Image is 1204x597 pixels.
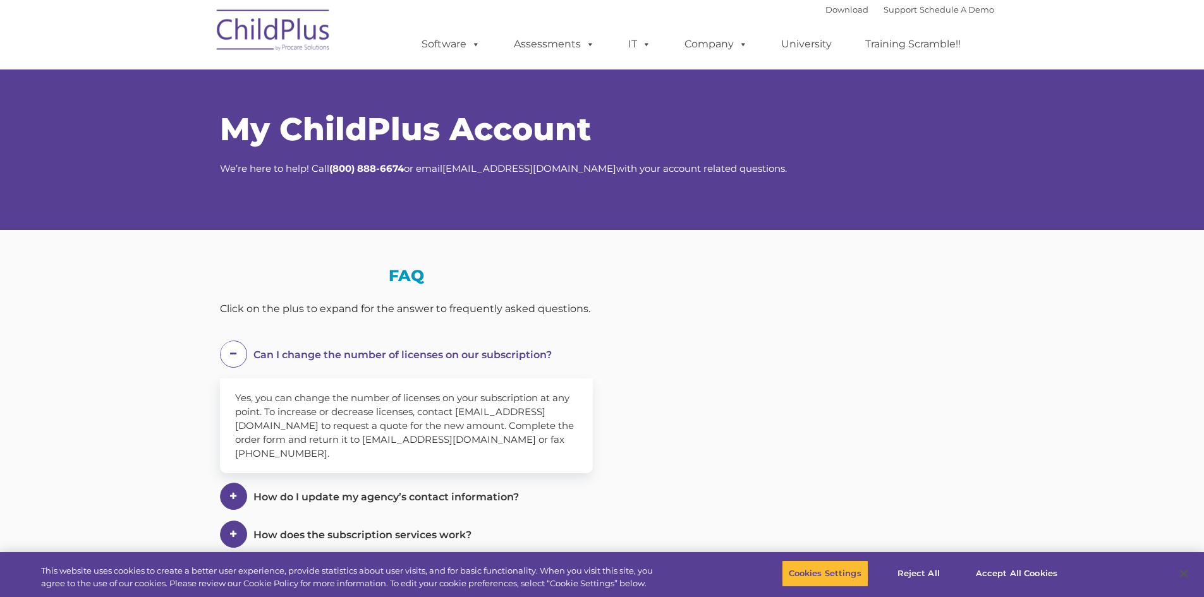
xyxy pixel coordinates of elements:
span: My ChildPlus Account [220,110,591,148]
a: Support [884,4,917,15]
strong: 800) 888-6674 [332,162,404,174]
span: Can I change the number of licenses on our subscription? [253,349,552,361]
div: Yes, you can change the number of licenses on your subscription at any point. To increase or decr... [220,378,593,473]
h3: FAQ [220,268,593,284]
a: Company [672,32,760,57]
a: Schedule A Demo [920,4,994,15]
div: This website uses cookies to create a better user experience, provide statistics about user visit... [41,565,662,589]
img: ChildPlus by Procare Solutions [210,1,337,64]
a: University [769,32,844,57]
button: Accept All Cookies [969,560,1064,587]
a: Software [409,32,493,57]
button: Close [1170,560,1198,588]
a: Training Scramble!! [853,32,973,57]
strong: ( [329,162,332,174]
a: [EMAIL_ADDRESS][DOMAIN_NAME] [442,162,616,174]
span: How does the subscription services work? [253,529,471,541]
span: How do I update my agency’s contact information? [253,491,519,503]
font: | [825,4,994,15]
a: IT [616,32,664,57]
a: Download [825,4,868,15]
div: Click on the plus to expand for the answer to frequently asked questions. [220,299,593,318]
button: Cookies Settings [782,560,868,587]
a: Assessments [501,32,607,57]
button: Reject All [879,560,958,587]
span: We’re here to help! Call or email with your account related questions. [220,162,787,174]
